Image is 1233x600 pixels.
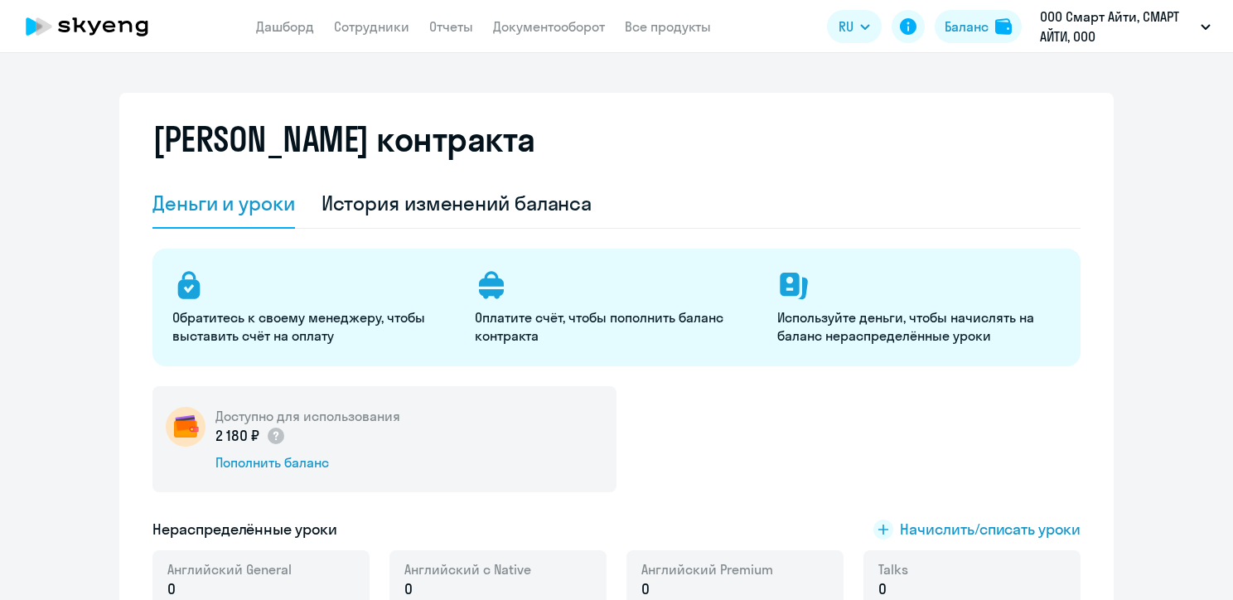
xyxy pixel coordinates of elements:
[167,560,292,578] span: Английский General
[641,560,773,578] span: Английский Premium
[429,18,473,35] a: Отчеты
[1032,7,1219,46] button: ООО Смарт Айти, СМАРТ АЙТИ, ООО
[215,453,400,472] div: Пополнить баланс
[625,18,711,35] a: Все продукты
[900,519,1081,540] span: Начислить/списать уроки
[935,10,1022,43] button: Балансbalance
[322,190,592,216] div: История изменений баланса
[334,18,409,35] a: Сотрудники
[172,308,455,345] p: Обратитесь к своему менеджеру, чтобы выставить счёт на оплату
[152,119,535,159] h2: [PERSON_NAME] контракта
[878,578,887,600] span: 0
[404,560,531,578] span: Английский с Native
[167,578,176,600] span: 0
[152,190,295,216] div: Деньги и уроки
[215,425,286,447] p: 2 180 ₽
[878,560,908,578] span: Talks
[1040,7,1194,46] p: ООО Смарт Айти, СМАРТ АЙТИ, ООО
[475,308,757,345] p: Оплатите счёт, чтобы пополнить баланс контракта
[215,407,400,425] h5: Доступно для использования
[152,519,337,540] h5: Нераспределённые уроки
[945,17,989,36] div: Баланс
[256,18,314,35] a: Дашборд
[827,10,882,43] button: RU
[777,308,1060,345] p: Используйте деньги, чтобы начислять на баланс нераспределённые уроки
[493,18,605,35] a: Документооборот
[995,18,1012,35] img: balance
[404,578,413,600] span: 0
[839,17,853,36] span: RU
[166,407,205,447] img: wallet-circle.png
[641,578,650,600] span: 0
